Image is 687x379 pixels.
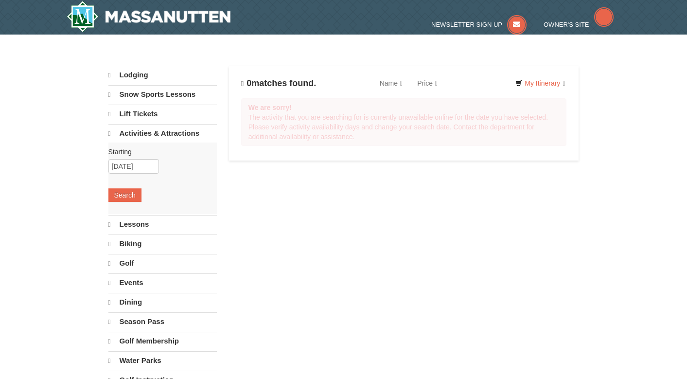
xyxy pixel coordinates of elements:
[108,293,217,311] a: Dining
[108,105,217,123] a: Lift Tickets
[108,312,217,331] a: Season Pass
[108,254,217,272] a: Golf
[431,21,527,28] a: Newsletter Sign Up
[108,124,217,143] a: Activities & Attractions
[108,332,217,350] a: Golf Membership
[108,273,217,292] a: Events
[108,215,217,234] a: Lessons
[108,188,141,202] button: Search
[108,85,217,104] a: Snow Sports Lessons
[509,76,571,90] a: My Itinerary
[372,73,410,93] a: Name
[544,21,614,28] a: Owner's Site
[67,1,231,32] img: Massanutten Resort Logo
[108,66,217,84] a: Lodging
[241,98,567,146] div: The activity that you are searching for is currently unavailable online for the date you have sel...
[248,104,292,111] strong: We are sorry!
[67,1,231,32] a: Massanutten Resort
[410,73,445,93] a: Price
[544,21,589,28] span: Owner's Site
[108,235,217,253] a: Biking
[108,351,217,370] a: Water Parks
[108,147,210,157] label: Starting
[431,21,502,28] span: Newsletter Sign Up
